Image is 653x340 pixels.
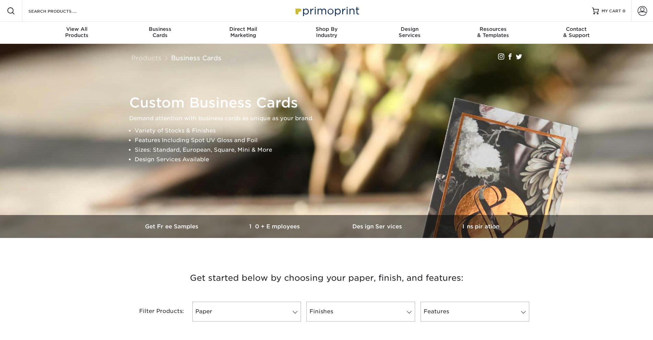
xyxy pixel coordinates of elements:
[28,7,95,15] input: SEARCH PRODUCTS.....
[129,95,530,111] h1: Custom Business Cards
[129,114,530,123] p: Demand attention with business cards as unique as your brand.
[118,22,202,44] a: BusinessCards
[451,26,535,32] span: Resources
[118,26,202,32] span: Business
[368,26,451,38] div: Services
[224,215,327,238] a: 10+ Employees
[224,223,327,230] h3: 10+ Employees
[430,223,532,230] h3: Inspiration
[121,223,224,230] h3: Get Free Samples
[35,22,119,44] a: View AllProducts
[430,215,532,238] a: Inspiration
[535,26,618,32] span: Contact
[118,26,202,38] div: Cards
[622,9,626,13] span: 0
[535,22,618,44] a: Contact& Support
[35,26,119,38] div: Products
[327,223,430,230] h3: Design Services
[35,26,119,32] span: View All
[421,302,529,322] a: Features
[285,22,368,44] a: Shop ByIndustry
[135,126,530,136] li: Variety of Stocks & Finishes
[368,26,451,32] span: Design
[121,302,190,322] div: Filter Products:
[171,54,221,62] a: Business Cards
[292,3,361,18] img: Primoprint
[135,145,530,155] li: Sizes: Standard, European, Square, Mini & More
[131,54,161,62] a: Products
[126,263,527,293] h3: Get started below by choosing your paper, finish, and features:
[135,155,530,164] li: Design Services Available
[285,26,368,32] span: Shop By
[327,215,430,238] a: Design Services
[121,215,224,238] a: Get Free Samples
[368,22,451,44] a: DesignServices
[135,136,530,145] li: Features Including Spot UV Gloss and Foil
[202,22,285,44] a: Direct MailMarketing
[535,26,618,38] div: & Support
[602,8,621,14] span: MY CART
[202,26,285,38] div: Marketing
[285,26,368,38] div: Industry
[192,302,301,322] a: Paper
[451,22,535,44] a: Resources& Templates
[451,26,535,38] div: & Templates
[306,302,415,322] a: Finishes
[202,26,285,32] span: Direct Mail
